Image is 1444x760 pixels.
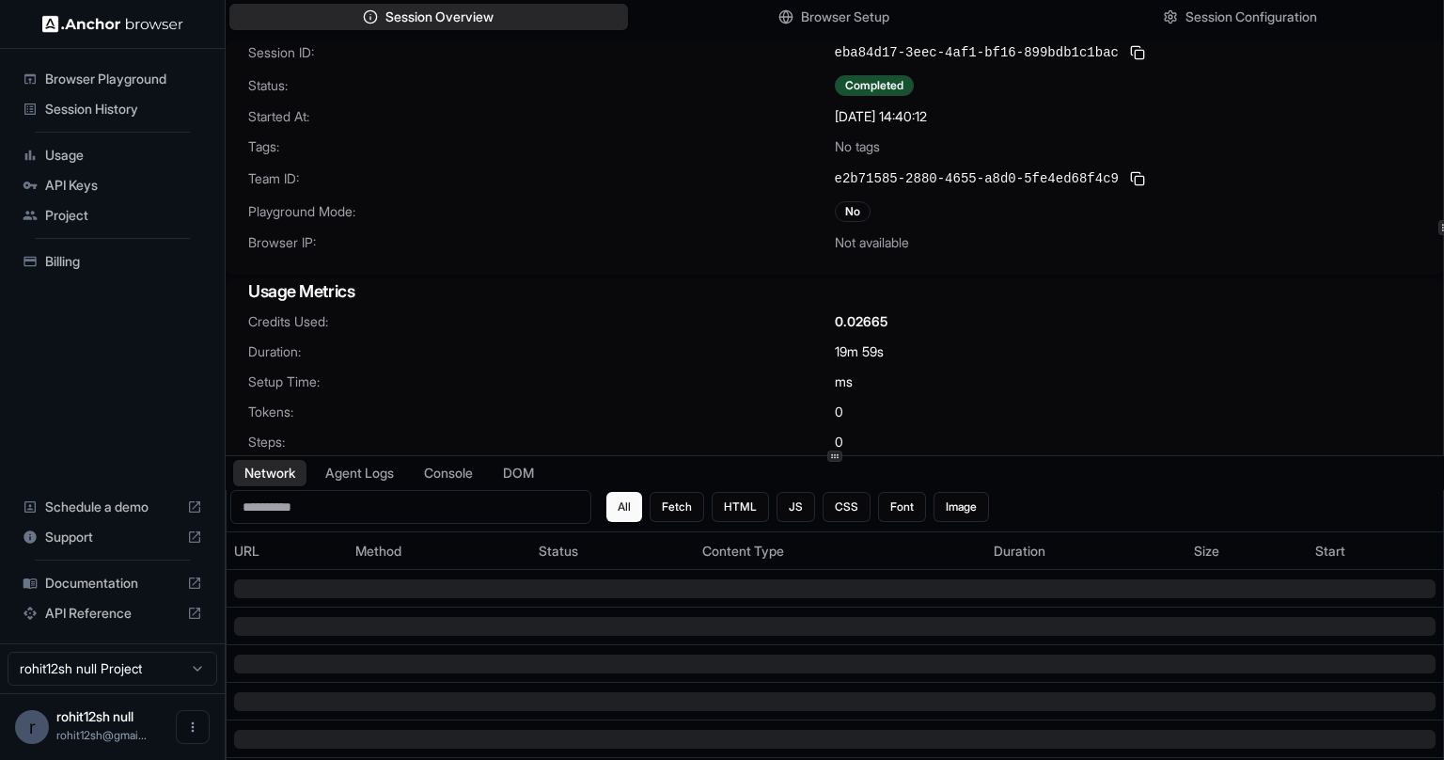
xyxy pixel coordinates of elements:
button: Image [934,492,989,522]
button: HTML [712,492,769,522]
span: Billing [45,252,202,271]
span: Documentation [45,574,180,593]
div: Project [15,200,210,230]
span: Team ID: [248,169,835,188]
img: Anchor Logo [42,15,183,33]
span: Session Configuration [1185,8,1317,26]
button: Network [233,460,306,486]
div: Documentation [15,568,210,598]
span: Support [45,528,180,546]
div: Support [15,522,210,552]
div: Duration [994,542,1179,561]
span: Browser Setup [801,8,889,26]
span: Started At: [248,107,835,126]
div: No [835,201,871,222]
span: 0 [835,403,843,421]
span: Setup Time: [248,372,835,391]
span: e2b71585-2880-4655-a8d0-5fe4ed68f4c9 [835,169,1119,188]
button: Fetch [650,492,704,522]
div: URL [234,542,340,561]
span: API Reference [45,604,180,623]
span: rohit12sh@gmail.com [56,728,147,742]
button: Console [413,460,484,486]
div: Session History [15,94,210,124]
span: Credits Used: [248,312,835,331]
span: 19m 59s [835,342,884,361]
span: No tags [835,137,880,156]
span: Project [45,206,202,225]
div: API Reference [15,598,210,628]
div: Start [1315,542,1436,561]
span: Session History [45,100,202,119]
span: eba84d17-3eec-4af1-bf16-899bdb1c1bac [835,43,1119,62]
div: Schedule a demo [15,492,210,522]
button: Agent Logs [314,460,405,486]
span: Session ID: [248,43,835,62]
div: Usage [15,140,210,170]
div: Browser Playground [15,64,210,94]
span: Duration: [248,342,835,361]
div: Completed [835,75,914,96]
span: Usage [45,146,202,165]
span: 0 [835,433,843,451]
span: Browser IP: [248,233,835,252]
div: Billing [15,246,210,277]
span: ms [835,372,853,391]
span: 0.02665 [835,312,887,331]
button: DOM [492,460,545,486]
div: r [15,710,49,744]
span: Schedule a demo [45,498,180,516]
button: All [606,492,642,522]
div: API Keys [15,170,210,200]
div: Status [539,542,687,561]
span: Tokens: [248,403,835,421]
span: Tags: [248,137,835,156]
span: Session Overview [385,8,494,26]
div: Size [1194,542,1300,561]
span: rohit12sh null [56,708,133,724]
button: JS [777,492,815,522]
button: Open menu [176,710,210,744]
span: Browser Playground [45,70,202,88]
div: Method [355,542,524,561]
span: Status: [248,76,835,95]
span: Not available [835,233,909,252]
h3: Usage Metrics [248,278,1420,305]
button: CSS [823,492,871,522]
div: Content Type [702,542,978,561]
span: [DATE] 14:40:12 [835,107,927,126]
button: Font [878,492,926,522]
span: Playground Mode: [248,202,835,221]
span: API Keys [45,176,202,195]
span: Steps: [248,433,835,451]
